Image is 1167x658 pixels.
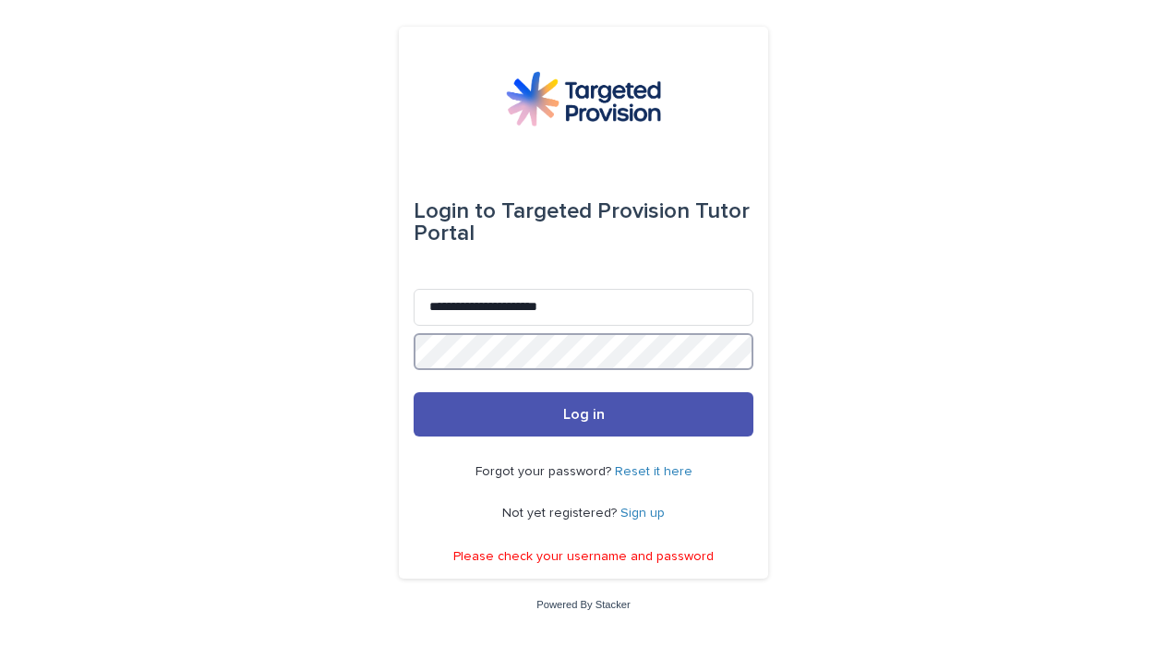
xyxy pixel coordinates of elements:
span: Forgot your password? [475,465,615,478]
a: Reset it here [615,465,692,478]
span: Log in [563,407,605,422]
button: Log in [414,392,753,437]
span: Not yet registered? [502,507,620,520]
span: Login to [414,200,496,222]
a: Sign up [620,507,665,520]
div: Targeted Provision Tutor Portal [414,185,753,259]
img: M5nRWzHhSzIhMunXDL62 [506,71,661,126]
p: Please check your username and password [453,549,714,565]
a: Powered By Stacker [536,599,630,610]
